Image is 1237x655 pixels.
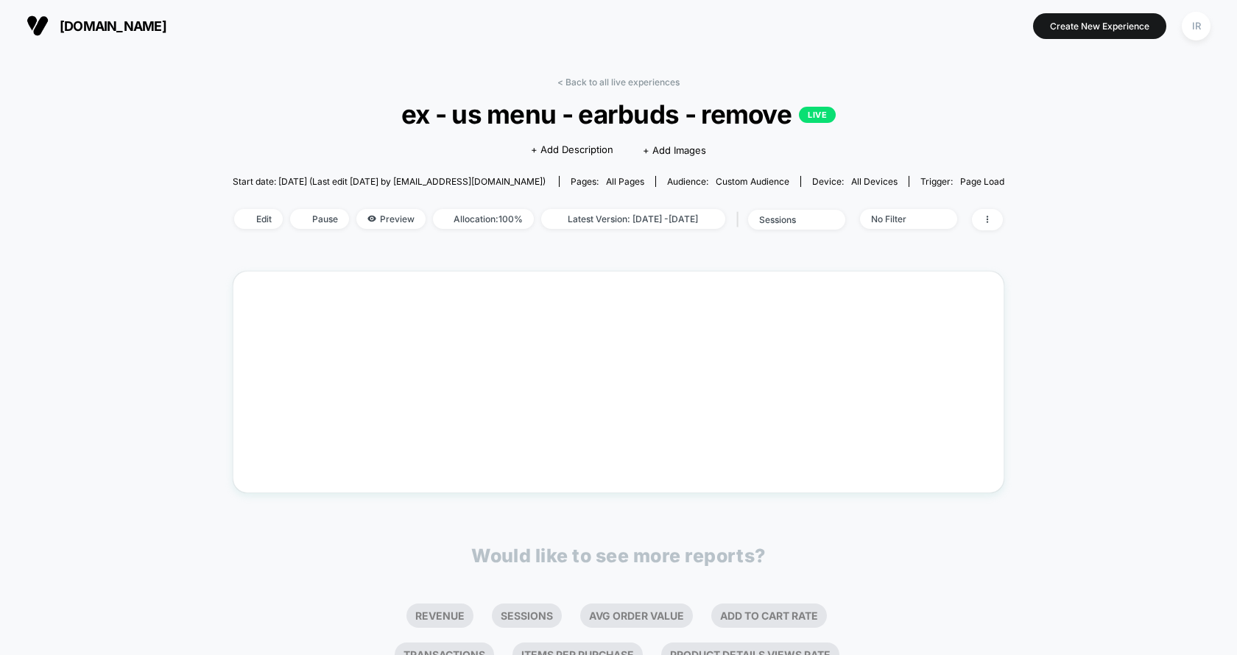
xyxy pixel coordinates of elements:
[851,176,898,187] span: all devices
[22,14,171,38] button: [DOMAIN_NAME]
[716,176,789,187] span: Custom Audience
[492,603,562,628] li: Sessions
[1177,11,1215,41] button: IR
[1182,12,1210,40] div: IR
[920,176,1004,187] div: Trigger:
[711,603,827,628] li: Add To Cart Rate
[643,144,706,156] span: + Add Images
[234,209,283,229] span: Edit
[272,99,966,130] span: ex - us menu - earbuds - remove
[531,143,613,157] span: + Add Description
[290,209,349,229] span: Pause
[960,176,1004,187] span: Page Load
[541,209,725,229] span: Latest Version: [DATE] - [DATE]
[799,107,836,123] p: LIVE
[759,214,818,225] div: sessions
[557,77,680,88] a: < Back to all live experiences
[580,603,693,628] li: Avg Order Value
[27,15,49,37] img: Visually logo
[606,176,644,187] span: all pages
[800,176,909,187] span: Device:
[356,209,426,229] span: Preview
[406,603,473,628] li: Revenue
[233,176,546,187] span: Start date: [DATE] (Last edit [DATE] by [EMAIL_ADDRESS][DOMAIN_NAME])
[1033,13,1166,39] button: Create New Experience
[471,545,766,567] p: Would like to see more reports?
[60,18,166,34] span: [DOMAIN_NAME]
[433,209,534,229] span: Allocation: 100%
[667,176,789,187] div: Audience:
[571,176,644,187] div: Pages:
[733,209,748,230] span: |
[871,213,930,224] div: No Filter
